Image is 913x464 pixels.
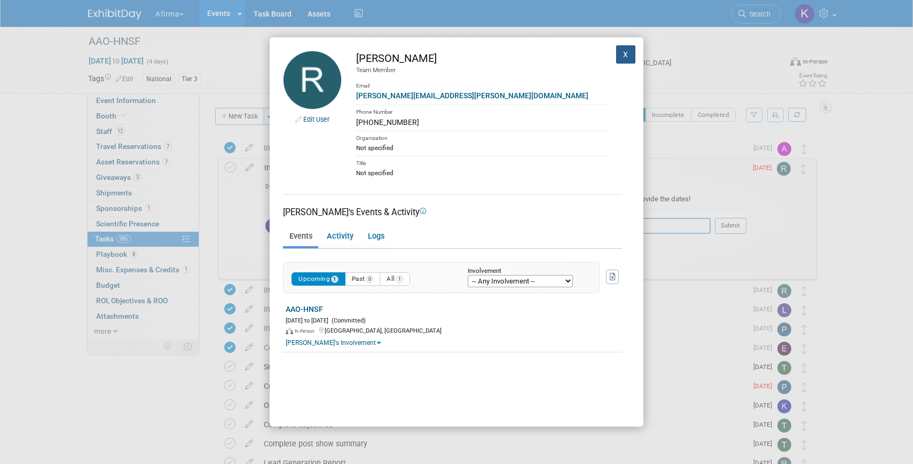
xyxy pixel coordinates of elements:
button: Upcoming1 [292,272,345,286]
a: AAO-HNSF [286,305,323,313]
div: Phone Number [356,105,608,117]
div: Involvement [468,268,583,275]
a: [PERSON_NAME][EMAIL_ADDRESS][PERSON_NAME][DOMAIN_NAME] [356,91,588,100]
div: Not specified [356,168,608,178]
div: [PHONE_NUMBER] [356,117,608,128]
div: [PERSON_NAME]'s Events & Activity [283,206,622,218]
span: 0 [366,276,374,283]
img: In-Person Event [286,328,293,334]
div: [PERSON_NAME] [356,51,608,66]
button: X [616,45,635,64]
a: Activity [320,227,359,246]
div: Not specified [356,143,608,153]
div: Team Member [356,66,608,75]
a: Events [283,227,318,246]
span: 1 [396,276,404,283]
span: 1 [331,276,339,283]
div: Title [356,156,608,168]
div: [DATE] to [DATE] [286,315,622,325]
img: Rhonda Eickhoff [283,51,342,109]
a: Edit User [303,115,329,123]
a: Logs [361,227,390,246]
div: [GEOGRAPHIC_DATA], [GEOGRAPHIC_DATA] [286,325,622,335]
button: Past0 [345,272,381,286]
div: Email [356,75,608,90]
button: All1 [380,272,410,286]
span: (Committed) [328,317,366,324]
div: Organization [356,131,608,143]
a: [PERSON_NAME]'s Involvement [286,339,381,347]
span: In-Person [295,328,318,334]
